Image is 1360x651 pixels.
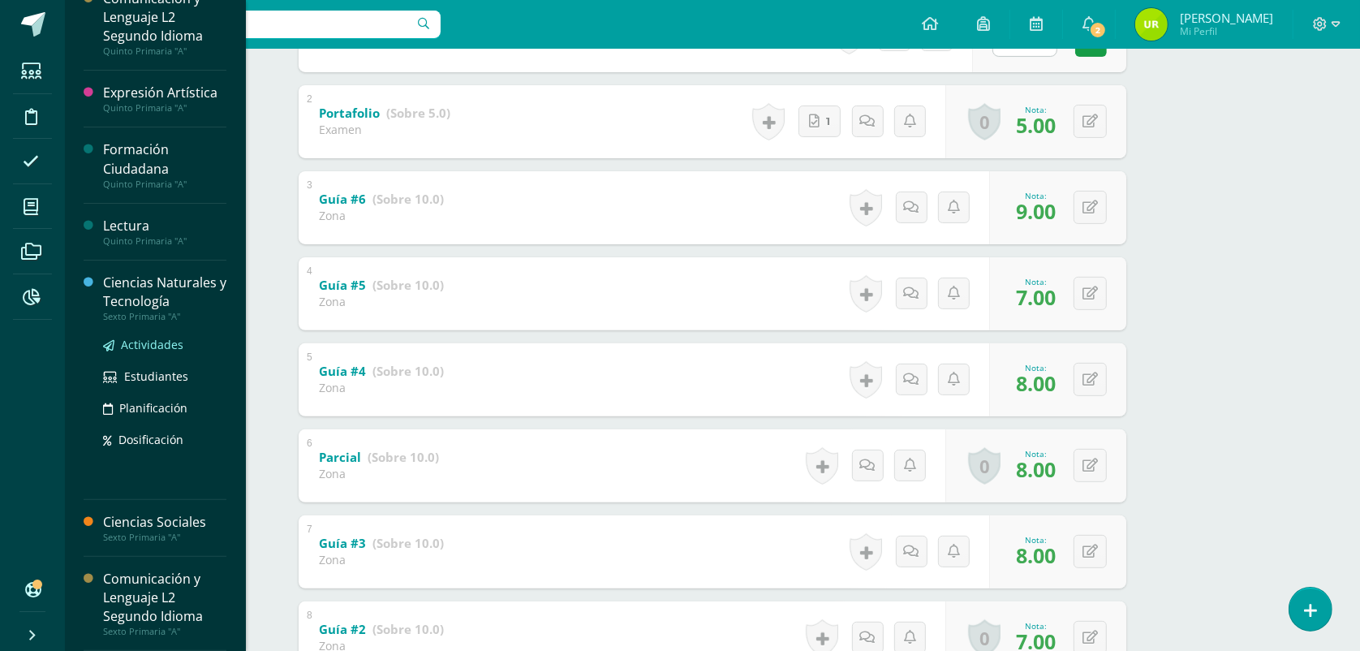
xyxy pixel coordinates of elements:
div: Ciencias Sociales [103,513,226,532]
a: 0 [968,103,1001,140]
div: Nota: [1016,620,1056,632]
a: Ciencias Naturales y TecnologíaSexto Primaria "A" [103,274,226,322]
span: 8.00 [1016,541,1056,569]
div: Nota: [1016,190,1056,201]
img: 9a35fde27b4a2c3b2860bbef3c494747.png [1135,8,1168,41]
input: Busca un usuario... [75,11,441,38]
div: Sexto Primaria "A" [103,311,226,322]
span: 1 [826,106,830,136]
span: 8.00 [1016,369,1056,397]
a: Guía #6 (Sobre 10.0) [319,187,444,213]
span: 7.00 [1016,283,1056,311]
div: Formación Ciudadana [103,140,226,178]
div: Nota: [1016,448,1056,459]
span: Mi Perfil [1180,24,1273,38]
a: 1 [798,106,841,137]
div: Quinto Primaria "A" [103,45,226,57]
div: Expresión Artística [103,84,226,102]
a: Actividades [103,335,226,354]
a: Expresión ArtísticaQuinto Primaria "A" [103,84,226,114]
a: LecturaQuinto Primaria "A" [103,217,226,247]
a: 0 [968,447,1001,485]
strong: (Sobre 5.0) [386,105,450,121]
div: Zona [319,294,444,309]
div: Lectura [103,217,226,235]
div: Zona [319,380,444,395]
span: Dosificación [118,432,183,447]
span: 9.00 [1016,197,1056,225]
div: Quinto Primaria "A" [103,102,226,114]
div: Sexto Primaria "A" [103,532,226,543]
b: Guía #5 [319,277,366,293]
a: Guía #4 (Sobre 10.0) [319,359,444,385]
span: Planificación [119,400,187,416]
strong: (Sobre 10.0) [372,363,444,379]
a: Guía #2 (Sobre 10.0) [319,617,444,643]
div: Nota: [1016,534,1056,545]
span: Actividades [121,337,183,352]
a: Dosificación [103,430,226,449]
strong: (Sobre 10.0) [372,277,444,293]
span: 8.00 [1016,455,1056,483]
span: [PERSON_NAME] [1180,10,1273,26]
strong: (Sobre 10.0) [368,449,439,465]
b: Guía #2 [319,621,366,637]
strong: (Sobre 10.0) [372,191,444,207]
a: Guía #3 (Sobre 10.0) [319,531,444,557]
div: Comunicación y Lenguaje L2 Segundo Idioma [103,570,226,626]
a: Formación CiudadanaQuinto Primaria "A" [103,140,226,189]
strong: (Sobre 10.0) [372,535,444,551]
span: 2 [1089,21,1107,39]
div: Nota: [1016,362,1056,373]
a: Comunicación y Lenguaje L2 Segundo IdiomaSexto Primaria "A" [103,570,226,637]
div: Quinto Primaria "A" [103,179,226,190]
a: Planificación [103,399,226,417]
a: Guía #5 (Sobre 10.0) [319,273,444,299]
span: 5.00 [1016,111,1056,139]
div: Sexto Primaria "A" [103,626,226,637]
strong: (Sobre 10.0) [372,621,444,637]
b: Guía #4 [319,363,366,379]
a: Parcial (Sobre 10.0) [319,445,439,471]
b: Portafolio [319,105,380,121]
div: Nota: [1016,104,1056,115]
b: Guía #3 [319,535,366,551]
div: Examen [319,122,450,137]
div: Zona [319,552,444,567]
div: Zona [319,208,444,223]
a: Portafolio (Sobre 5.0) [319,101,450,127]
a: Ciencias SocialesSexto Primaria "A" [103,513,226,543]
a: Estudiantes [103,367,226,386]
div: Zona [319,466,439,481]
b: Guía #6 [319,191,366,207]
div: Quinto Primaria "A" [103,235,226,247]
span: Estudiantes [124,369,188,384]
div: Ciencias Naturales y Tecnología [103,274,226,311]
b: Parcial [319,449,361,465]
div: Nota: [1016,276,1056,287]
